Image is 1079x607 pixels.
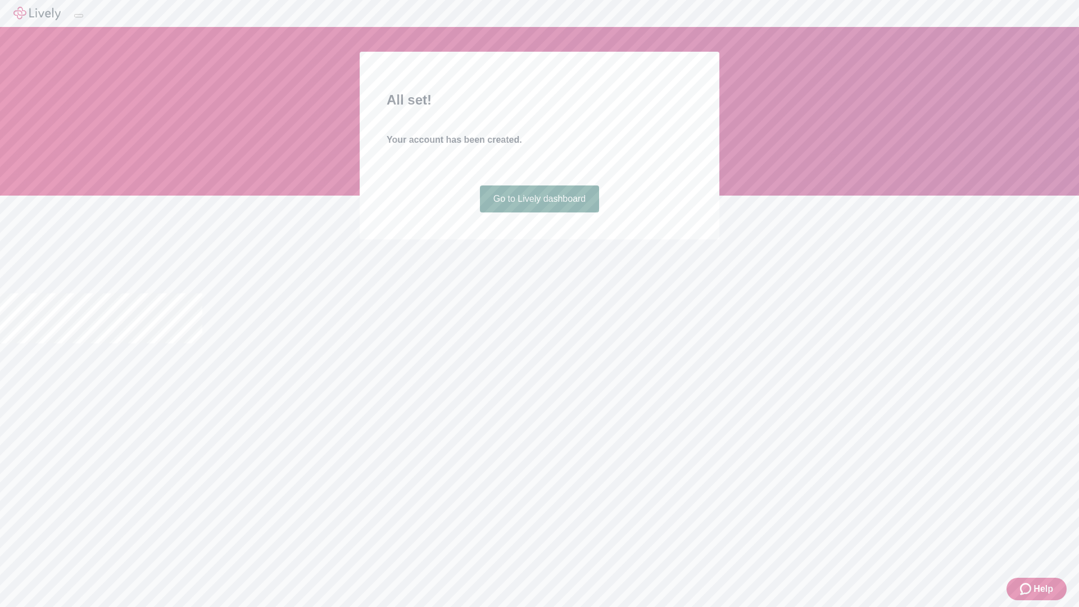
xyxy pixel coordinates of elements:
[387,90,692,110] h2: All set!
[74,14,83,17] button: Log out
[387,133,692,147] h4: Your account has been created.
[480,185,600,212] a: Go to Lively dashboard
[1020,582,1033,596] svg: Zendesk support icon
[1007,578,1067,600] button: Zendesk support iconHelp
[13,7,61,20] img: Lively
[1033,582,1053,596] span: Help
